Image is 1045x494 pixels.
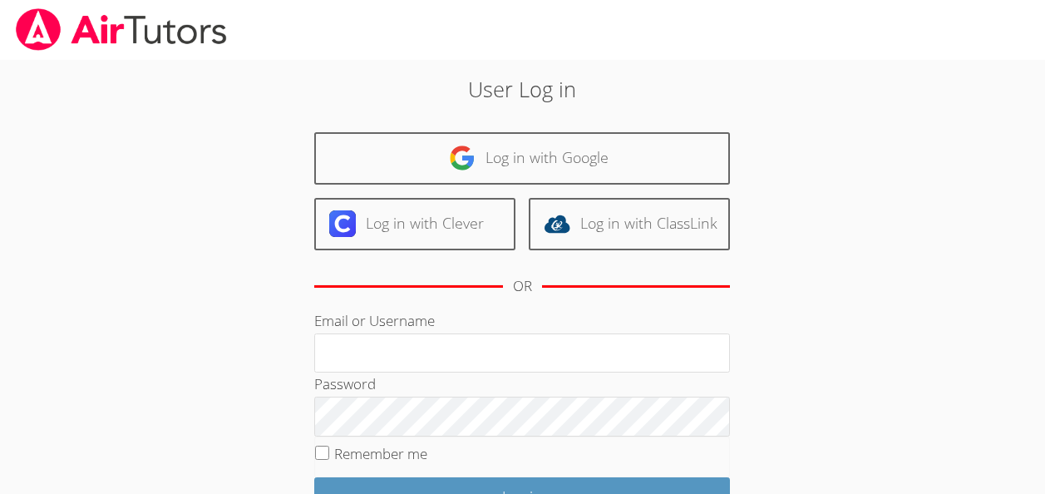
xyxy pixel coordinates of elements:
[314,374,376,393] label: Password
[240,73,805,105] h2: User Log in
[544,210,570,237] img: classlink-logo-d6bb404cc1216ec64c9a2012d9dc4662098be43eaf13dc465df04b49fa7ab582.svg
[334,444,427,463] label: Remember me
[314,311,435,330] label: Email or Username
[314,132,730,185] a: Log in with Google
[14,8,229,51] img: airtutors_banner-c4298cdbf04f3fff15de1276eac7730deb9818008684d7c2e4769d2f7ddbe033.png
[529,198,730,250] a: Log in with ClassLink
[449,145,476,171] img: google-logo-50288ca7cdecda66e5e0955fdab243c47b7ad437acaf1139b6f446037453330a.svg
[329,210,356,237] img: clever-logo-6eab21bc6e7a338710f1a6ff85c0baf02591cd810cc4098c63d3a4b26e2feb20.svg
[513,274,532,299] div: OR
[314,198,515,250] a: Log in with Clever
